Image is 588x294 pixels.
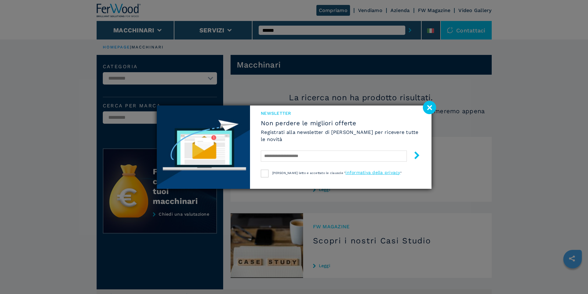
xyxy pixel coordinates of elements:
[157,106,250,189] img: Newsletter image
[345,170,400,175] a: informativa della privacy
[407,149,421,164] button: submit-button
[261,119,420,127] span: Non perdere le migliori offerte
[261,110,420,116] span: NEWSLETTER
[261,129,420,143] h6: Registrati alla newsletter di [PERSON_NAME] per ricevere tutte le novità
[400,171,402,175] span: "
[272,171,345,175] span: [PERSON_NAME] letto e accettato le clausole "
